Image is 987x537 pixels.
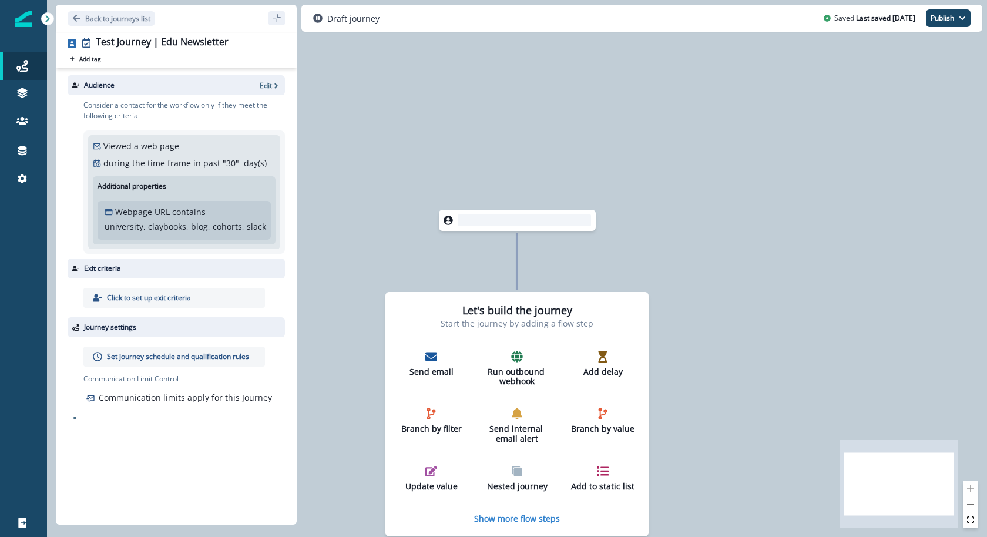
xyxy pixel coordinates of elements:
button: zoom out [963,496,978,512]
p: Saved [834,13,854,24]
button: Run outbound webhook [480,346,554,392]
img: Inflection [15,11,32,27]
p: Audience [84,80,115,90]
h2: Let's build the journey [462,304,572,317]
p: university, claybooks, blog, cohorts, slack [105,220,266,233]
button: Send internal email alert [480,403,554,449]
button: fit view [963,512,978,528]
button: Edit [260,80,280,90]
p: Send internal email alert [485,424,549,444]
p: Nested journey [485,482,549,492]
p: in past [193,157,220,169]
p: Exit criteria [84,263,121,274]
button: Send email [394,346,468,382]
p: Last saved [DATE] [856,13,915,24]
p: Consider a contact for the workflow only if they meet the following criteria [83,100,285,121]
p: contains [172,206,206,218]
p: Communication Limit Control [83,374,285,384]
p: Communication limits apply for this Journey [99,391,272,404]
p: Run outbound webhook [485,367,549,387]
p: Viewed a web page [103,140,179,152]
button: Nested journey [480,461,554,496]
p: Branch by value [570,424,635,434]
p: Additional properties [98,181,166,192]
button: Add delay [566,346,640,382]
p: Webpage URL [115,206,170,218]
p: Click to set up exit criteria [107,293,191,303]
p: Draft journey [327,12,380,25]
div: Test Journey | Edu Newsletter [96,36,229,49]
p: day(s) [244,157,267,169]
button: sidebar collapse toggle [268,11,285,25]
div: Let's build the journeyStart the journey by adding a flow stepSend emailRun outbound webhookAdd d... [385,292,649,536]
p: Edit [260,80,272,90]
button: Add to static list [566,461,640,496]
p: Start the journey by adding a flow step [441,317,593,330]
button: Branch by value [566,403,640,439]
button: Publish [926,9,971,27]
p: Add to static list [570,482,635,492]
p: Update value [399,482,464,492]
button: Add tag [68,54,103,63]
button: Go back [68,11,155,26]
p: Set journey schedule and qualification rules [107,351,249,362]
p: Add delay [570,367,635,377]
p: Branch by filter [399,424,464,434]
p: " 30 " [223,157,239,169]
p: Send email [399,367,464,377]
p: Journey settings [84,322,136,333]
p: during the time frame [103,157,191,169]
button: Show more flow steps [474,513,560,524]
p: Add tag [79,55,100,62]
p: Back to journeys list [85,14,150,24]
button: Update value [394,461,468,496]
button: Branch by filter [394,403,468,439]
